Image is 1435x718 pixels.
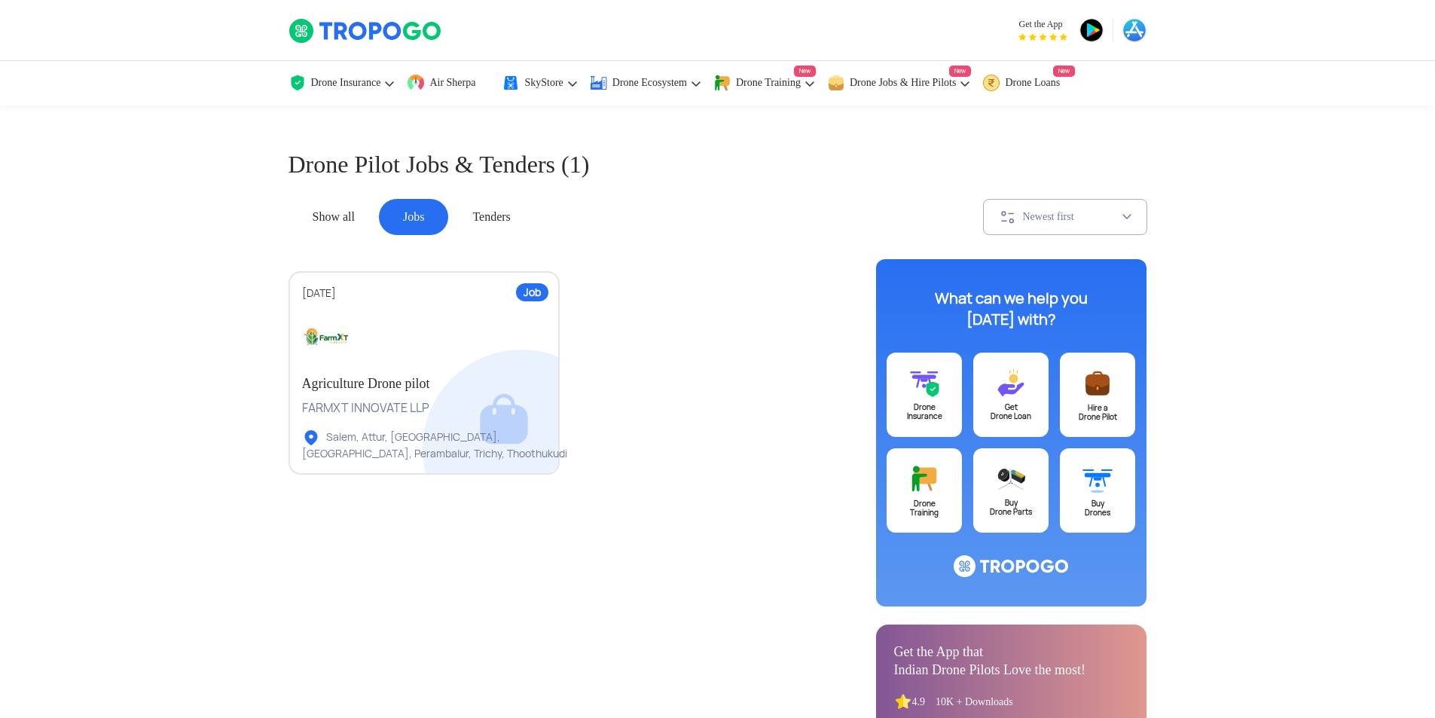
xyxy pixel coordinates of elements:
img: ic_buydrone@3x.svg [1082,463,1113,494]
img: ic_appstore.png [1122,18,1146,42]
h1: Drone Pilot Jobs & Tenders (1) [289,148,1147,181]
span: Air Sherpa [429,77,475,89]
div: Buy Drones [1060,500,1135,518]
span: SkyStore [524,77,563,89]
div: What can we help you [DATE] with? [917,288,1105,330]
div: Jobs [379,199,448,235]
button: Newest first [983,199,1147,235]
a: Air Sherpa [407,61,490,105]
a: DroneTraining [887,448,962,533]
a: Hire aDrone Pilot [1060,353,1135,437]
span: Drone Jobs & Hire Pilots [850,77,957,89]
a: Drone TrainingNew [713,61,816,105]
a: BuyDrones [1060,448,1135,533]
img: ic_locationlist.svg [302,429,320,447]
img: ic_training@3x.svg [909,463,939,494]
img: ic_droneparts@3x.svg [996,463,1026,493]
div: Drone Training [887,500,962,518]
img: ic_logo@3x.svg [954,555,1068,578]
span: Drone Loans [1005,77,1060,89]
div: Hire a Drone Pilot [1060,404,1135,422]
span: Drone Training [736,77,801,89]
span: New [1053,66,1075,77]
div: Salem, Attur, [GEOGRAPHIC_DATA], [GEOGRAPHIC_DATA], Perambalur, Trichy, Thoothukudi [302,429,571,461]
a: GetDrone Loan [973,353,1049,437]
div: Newest first [1023,210,1121,224]
div: FARMXT INNOVATE LLP [302,400,546,417]
a: BuyDrone Parts [973,448,1049,533]
span: Get the App [1018,18,1067,30]
img: TropoGo Logo [289,18,443,44]
span: Drone Ecosystem [612,77,687,89]
div: Buy Drone Parts [973,499,1049,517]
span: New [949,66,971,77]
img: ic_postajob@3x.svg [1082,368,1113,399]
div: Get Drone Loan [973,403,1049,421]
img: logo1.jpg [302,314,350,362]
div: 4.9 10K + Downloads [912,695,1013,709]
div: Job [516,283,548,301]
div: Indian Drone Pilots Love the most! [894,661,1129,679]
div: [DATE] [302,286,546,301]
img: ic_star.svg [894,692,912,710]
div: Get the App that [894,643,1129,661]
a: Drone Jobs & Hire PilotsNew [827,61,972,105]
span: New [794,66,816,77]
a: Job[DATE]Agriculture Drone pilotFARMXT INNOVATE LLPSalem, Attur, [GEOGRAPHIC_DATA], [GEOGRAPHIC_D... [289,271,560,475]
a: Drone LoansNew [982,61,1075,105]
span: Drone Insurance [311,77,381,89]
div: Tenders [448,199,534,235]
a: DroneInsurance [887,353,962,437]
a: Drone Ecosystem [590,61,702,105]
img: App Raking [1018,33,1067,41]
div: Show all [289,199,379,235]
div: Drone Insurance [887,403,962,421]
img: ic_drone_insurance@3x.svg [909,368,939,398]
img: ic_playstore.png [1079,18,1104,42]
h2: Agriculture Drone pilot [302,374,546,393]
a: Drone Insurance [289,61,396,105]
img: ic_loans@3x.svg [996,368,1026,398]
a: SkyStore [502,61,578,105]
